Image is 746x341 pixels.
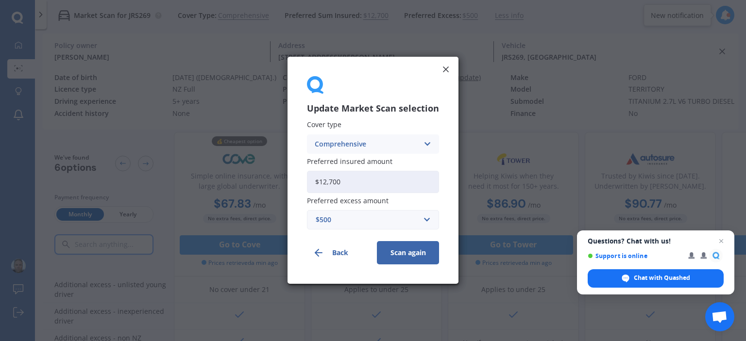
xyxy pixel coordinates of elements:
[588,252,681,260] span: Support is online
[307,242,369,265] button: Back
[316,215,419,226] div: $500
[705,302,734,331] div: Open chat
[307,196,389,206] span: Preferred excess amount
[307,103,439,114] h3: Update Market Scan selection
[307,157,392,166] span: Preferred insured amount
[307,171,439,193] input: Enter amount
[634,274,690,282] span: Chat with Quashed
[315,139,419,149] div: Comprehensive
[307,120,341,130] span: Cover type
[377,242,439,265] button: Scan again
[588,237,724,245] span: Questions? Chat with us!
[588,269,724,288] div: Chat with Quashed
[715,235,727,247] span: Close chat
